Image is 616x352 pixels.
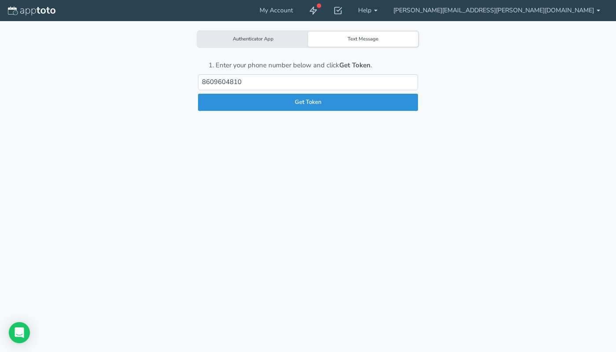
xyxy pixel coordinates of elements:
div: Open Intercom Messenger [9,322,30,343]
input: Phone number [198,74,418,90]
img: logo-apptoto--white.svg [8,7,55,15]
li: Enter your phone number below and click . [216,61,418,70]
div: Text Message [308,32,418,47]
button: Get Token [198,94,418,111]
div: Authenticator App [198,32,308,47]
b: Get Token [339,61,370,70]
